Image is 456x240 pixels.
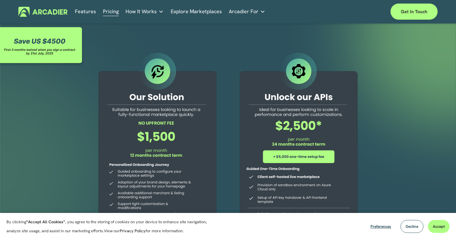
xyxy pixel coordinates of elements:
[229,7,258,16] span: Arcadier For
[126,7,164,17] a: folder dropdown
[366,220,396,233] button: Preferences
[370,224,391,229] span: Preferences
[75,7,96,17] a: Features
[126,7,157,16] span: How It Works
[120,228,146,234] a: Privacy Policy
[229,7,265,17] a: folder dropdown
[18,7,68,17] img: Arcadier
[400,220,423,233] button: Decline
[26,219,65,225] strong: “Accept All Cookies”
[171,7,222,17] a: Explore Marketplaces
[406,224,418,229] span: Decline
[424,209,456,240] iframe: Chat Widget
[103,7,119,17] a: Pricing
[390,4,438,20] a: Get in touch
[6,217,216,235] p: By clicking , you agree to the storing of cookies on your device to enhance site navigation, anal...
